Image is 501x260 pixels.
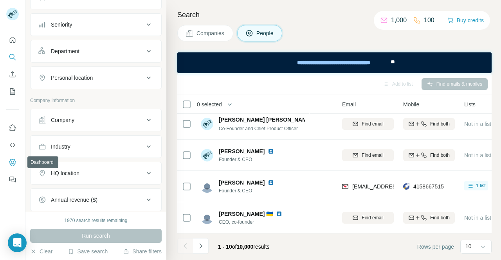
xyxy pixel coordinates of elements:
span: 4158667515 [413,183,444,190]
span: Not in a list [464,121,491,127]
span: Founder & CEO [219,187,277,194]
img: LinkedIn logo [268,179,274,186]
button: Department [31,42,161,61]
button: Find both [403,149,455,161]
button: Use Surfe API [6,138,19,152]
span: 1 - 10 [218,244,232,250]
span: Find email [362,152,383,159]
img: provider rocketreach logo [403,183,409,190]
button: Find both [403,118,455,130]
span: People [256,29,274,37]
span: 1 list [476,182,486,189]
h4: Search [177,9,492,20]
span: Find both [430,214,450,221]
p: Company information [30,97,162,104]
span: Lists [464,100,476,108]
button: Annual revenue ($) [31,190,161,209]
button: Dashboard [6,155,19,169]
span: [PERSON_NAME] [219,148,265,154]
span: Find email [362,120,383,127]
span: Not in a list [464,215,491,221]
div: Open Intercom Messenger [8,233,27,252]
img: Avatar [201,118,213,130]
div: Department [51,47,79,55]
button: Save search [68,247,108,255]
div: HQ location [51,169,79,177]
img: provider findymail logo [342,183,348,190]
span: Find both [430,152,450,159]
div: Company [51,116,74,124]
button: Find email [342,149,394,161]
span: Find both [430,120,450,127]
iframe: Banner [177,52,492,73]
span: results [218,244,270,250]
img: LinkedIn logo [276,211,282,217]
button: Company [31,111,161,129]
div: Industry [51,143,70,151]
button: Find both [403,212,455,224]
div: Annual revenue ($) [51,196,97,204]
button: Clear [30,247,52,255]
span: Companies [196,29,225,37]
span: CEO, co-founder [219,219,285,226]
button: Seniority [31,15,161,34]
span: Co-Founder and Chief Product Officer [219,126,298,131]
img: Avatar [201,180,213,193]
p: 1,000 [391,16,407,25]
button: Find email [342,118,394,130]
button: Personal location [31,68,161,87]
button: My lists [6,84,19,99]
span: [PERSON_NAME] [219,179,265,186]
span: Rows per page [417,243,454,251]
button: Navigate to next page [193,238,209,254]
span: of [232,244,237,250]
button: Use Surfe on LinkedIn [6,121,19,135]
span: 10,000 [237,244,254,250]
button: Industry [31,137,161,156]
span: Mobile [403,100,419,108]
span: Find email [362,214,383,221]
button: Feedback [6,172,19,186]
span: [PERSON_NAME] [PERSON_NAME] [219,116,312,124]
div: 1970 search results remaining [65,217,128,224]
img: LinkedIn logo [268,148,274,154]
button: Quick start [6,33,19,47]
button: Buy credits [447,15,484,26]
button: Search [6,50,19,64]
img: Avatar [201,212,213,224]
button: Enrich CSV [6,67,19,81]
div: Personal location [51,74,93,82]
span: Not in a list [464,152,491,158]
button: Share filters [123,247,162,255]
span: 0 selected [197,100,222,108]
p: 100 [424,16,434,25]
span: Email [342,100,356,108]
div: Seniority [51,21,72,29]
p: 10 [465,242,472,250]
span: [PERSON_NAME] 🇺🇦 [219,210,273,218]
span: [EMAIL_ADDRESS][DOMAIN_NAME] [352,183,445,190]
button: Find email [342,212,394,224]
span: Founder & CEO [219,156,277,163]
img: Avatar [201,149,213,161]
button: HQ location [31,164,161,183]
